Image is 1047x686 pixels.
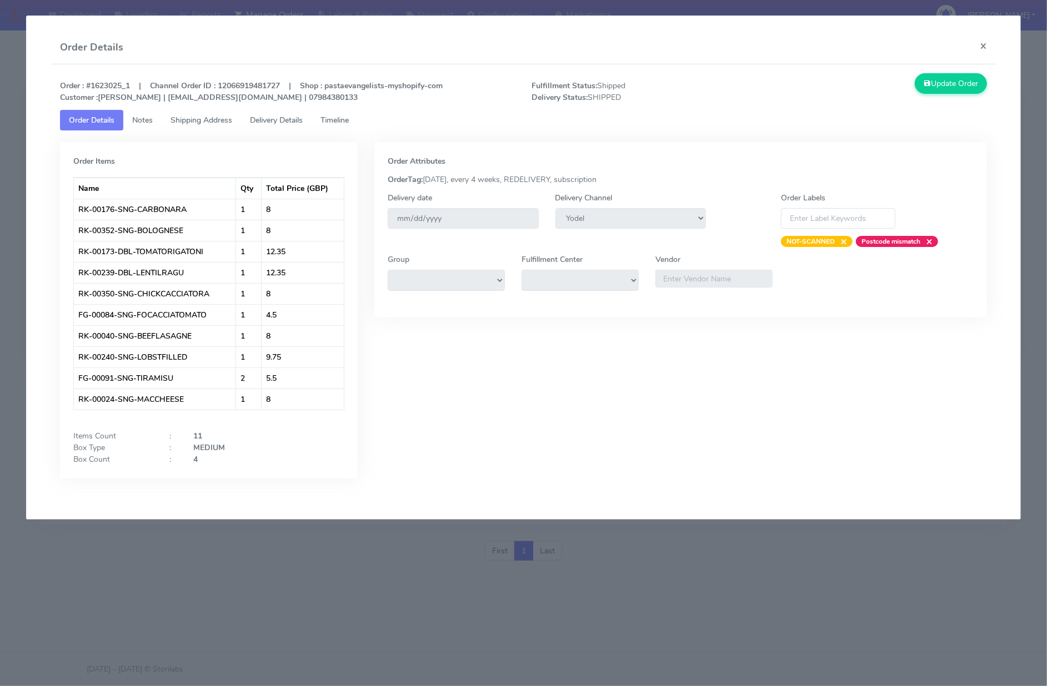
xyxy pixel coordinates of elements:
strong: Postcode mismatch [861,237,920,246]
span: × [920,236,933,247]
td: 1 [236,389,262,410]
strong: MEDIUM [193,442,225,453]
th: Total Price (GBP) [262,178,344,199]
span: Notes [132,115,153,125]
span: Order Details [69,115,114,125]
strong: 4 [193,454,198,465]
span: Shipped SHIPPED [523,80,759,103]
td: 4.5 [262,304,344,325]
label: Order Labels [781,192,825,204]
td: 1 [236,199,262,220]
strong: Order Attributes [388,156,445,167]
td: 5.5 [262,367,344,389]
div: Box Type [65,442,161,453]
span: Delivery Details [250,115,303,125]
div: : [161,453,185,465]
strong: Delivery Status: [532,92,588,103]
td: 1 [236,304,262,325]
td: FG-00084-SNG-FOCACCIATOMATO [74,304,236,325]
div: [DATE], every 4 weeks, REDELIVERY, subscription [379,174,982,185]
strong: Fulfillment Status: [532,80,597,91]
td: 1 [236,346,262,367]
td: 1 [236,283,262,304]
td: 8 [262,389,344,410]
button: Update Order [915,73,987,94]
ul: Tabs [60,110,987,130]
td: 1 [236,220,262,241]
td: 1 [236,262,262,283]
strong: OrderTag: [388,174,423,185]
th: Name [74,178,236,199]
span: Shipping Address [171,115,232,125]
th: Qty [236,178,262,199]
td: 8 [262,199,344,220]
td: RK-00239-DBL-LENTILRAGU [74,262,236,283]
td: 8 [262,220,344,241]
td: 1 [236,241,262,262]
td: RK-00024-SNG-MACCHEESE [74,389,236,410]
div: Items Count [65,430,161,442]
td: 8 [262,283,344,304]
label: Delivery Channel [555,192,613,204]
span: × [835,236,847,247]
label: Vendor [655,254,680,265]
label: Delivery date [388,192,432,204]
td: RK-00350-SNG-CHICKCACCIATORA [74,283,236,304]
td: FG-00091-SNG-TIRAMISU [74,367,236,389]
td: RK-00352-SNG-BOLOGNESE [74,220,236,241]
label: Group [388,254,409,265]
td: RK-00176-SNG-CARBONARA [74,199,236,220]
strong: NOT-SCANNED [786,237,835,246]
td: RK-00040-SNG-BEEFLASAGNE [74,325,236,346]
strong: Customer : [60,92,98,103]
td: 8 [262,325,344,346]
strong: Order Items [73,156,115,167]
label: Fulfillment Center [522,254,583,265]
input: Enter Vendor Name [655,270,773,287]
td: 12.35 [262,241,344,262]
div: : [161,430,185,442]
td: 2 [236,367,262,389]
td: RK-00240-SNG-LOBSTFILLED [74,346,236,367]
div: : [161,442,185,453]
td: 9.75 [262,346,344,367]
strong: Order : #1623025_1 | Channel Order ID : 12066919481727 | Shop : pastaevangelists-myshopify-com [P... [60,80,443,103]
button: Close [971,31,996,60]
td: RK-00173-DBL-TOMATORIGATONI [74,241,236,262]
h4: Order Details [60,40,123,55]
div: Box Count [65,453,161,465]
strong: 11 [193,431,202,441]
td: 1 [236,325,262,346]
span: Timeline [320,115,349,125]
input: Enter Label Keywords [781,208,895,229]
td: 12.35 [262,262,344,283]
